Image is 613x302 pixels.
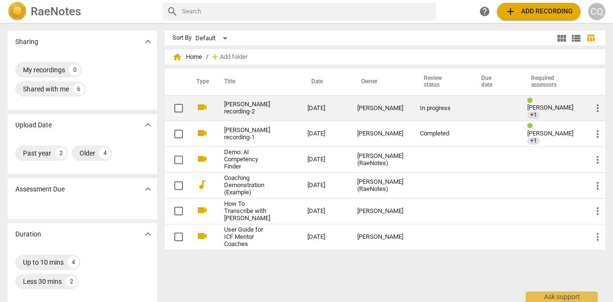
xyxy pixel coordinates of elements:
td: [DATE] [300,173,350,199]
td: [DATE] [300,95,350,121]
span: more_vert [592,231,603,243]
span: +1 [527,137,540,145]
div: [PERSON_NAME] [357,130,405,137]
div: Shared with me [23,84,69,94]
a: Coaching Demonstration (Example) [224,175,273,196]
div: Completed [420,130,462,137]
th: Type [189,68,213,95]
button: Show more [141,182,155,196]
a: How To Transcribe with [PERSON_NAME] [224,201,273,222]
span: videocam [196,153,208,165]
span: Home [172,52,202,62]
span: search [167,6,178,17]
a: LogoRaeNotes [8,2,155,21]
div: 4 [68,257,79,268]
div: Ask support [526,291,598,302]
button: CQ [588,3,605,20]
span: videocam [196,101,208,113]
span: videocam [196,230,208,242]
span: [PERSON_NAME] [527,104,573,111]
th: Title [213,68,300,95]
div: In progress [420,105,462,112]
th: Review status [412,68,470,95]
span: add [505,6,516,17]
div: Past year [23,148,51,158]
button: Show more [141,227,155,241]
div: Older [79,148,95,158]
span: [PERSON_NAME] [527,130,573,137]
a: User Guide for ICF Mentor Coaches [224,226,273,248]
h2: RaeNotes [31,5,81,18]
p: Sharing [15,37,38,47]
button: Table view [583,31,598,45]
span: expand_more [142,36,154,47]
div: 6 [73,83,84,95]
button: Upload [497,3,580,20]
a: Demo: AI Competency Finder [224,149,273,170]
span: more_vert [592,154,603,166]
p: Duration [15,229,41,239]
div: [PERSON_NAME] [357,105,405,112]
th: Due date [470,68,520,95]
div: Sort By [172,34,192,42]
p: Assessment Due [15,184,65,194]
div: [PERSON_NAME] (RaeNotes) [357,179,405,193]
span: Add folder [220,54,248,61]
span: home [172,52,182,62]
td: [DATE] [300,224,350,250]
p: Upload Date [15,120,52,130]
div: [PERSON_NAME] [357,208,405,215]
td: [DATE] [300,121,350,147]
div: [PERSON_NAME] (RaeNotes) [357,153,405,167]
span: more_vert [592,205,603,217]
span: videocam [196,127,208,139]
span: more_vert [592,102,603,114]
span: more_vert [592,128,603,140]
span: +1 [527,112,540,119]
td: [DATE] [300,147,350,173]
span: / [206,54,208,61]
th: Date [300,68,350,95]
span: view_module [556,33,568,44]
div: [PERSON_NAME] [357,234,405,241]
button: List view [569,31,583,45]
div: 4 [99,147,111,159]
span: view_list [570,33,582,44]
span: expand_more [142,119,154,131]
span: expand_more [142,183,154,195]
td: [DATE] [300,199,350,224]
div: Less 30 mins [23,277,62,286]
span: help [479,6,490,17]
span: table_chart [586,34,595,43]
div: Default [195,31,231,46]
div: 0 [69,64,80,76]
button: Show more [141,118,155,132]
span: expand_more [142,228,154,240]
span: audiotrack [196,179,208,190]
span: more_vert [592,180,603,191]
span: videocam [196,204,208,216]
a: [PERSON_NAME] recording-2 [224,101,273,115]
span: Review status: completed [527,123,536,130]
button: Show more [141,34,155,49]
img: Logo [8,2,27,21]
a: Help [476,3,493,20]
a: [PERSON_NAME] recording-1 [224,127,273,141]
button: Tile view [555,31,569,45]
span: add [210,52,220,62]
th: Required assessors [520,68,584,95]
div: Up to 10 mins [23,257,64,267]
input: Search [182,4,432,19]
span: Review status: completed [527,97,536,104]
div: My recordings [23,65,65,75]
span: Add recording [505,6,573,17]
div: 2 [55,147,67,159]
th: Owner [350,68,412,95]
div: 2 [66,276,77,287]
